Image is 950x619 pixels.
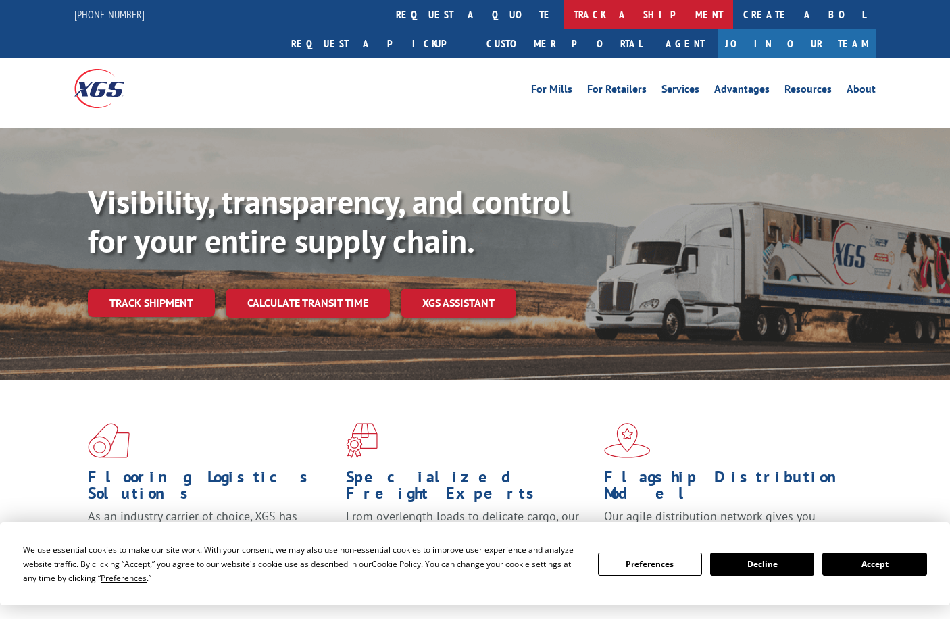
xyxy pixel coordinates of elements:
a: Calculate transit time [226,289,390,318]
img: xgs-icon-total-supply-chain-intelligence-red [88,423,130,458]
img: xgs-icon-focused-on-flooring-red [346,423,378,458]
h1: Flooring Logistics Solutions [88,469,336,508]
a: Agent [652,29,718,58]
span: Our agile distribution network gives you nationwide inventory management on demand. [604,508,816,556]
a: [PHONE_NUMBER] [74,7,145,21]
div: We use essential cookies to make our site work. With your consent, we may also use non-essential ... [23,543,581,585]
a: For Retailers [587,84,647,99]
b: Visibility, transparency, and control for your entire supply chain. [88,180,570,262]
a: Advantages [714,84,770,99]
a: Track shipment [88,289,215,317]
span: As an industry carrier of choice, XGS has brought innovation and dedication to flooring logistics... [88,508,331,556]
a: Resources [784,84,832,99]
span: Cookie Policy [372,558,421,570]
p: From overlength loads to delicate cargo, our experienced staff knows the best way to move your fr... [346,508,594,568]
a: XGS ASSISTANT [401,289,516,318]
a: About [847,84,876,99]
a: Services [661,84,699,99]
a: Customer Portal [476,29,652,58]
a: Join Our Team [718,29,876,58]
a: For Mills [531,84,572,99]
span: Preferences [101,572,147,584]
img: xgs-icon-flagship-distribution-model-red [604,423,651,458]
h1: Flagship Distribution Model [604,469,852,508]
button: Accept [822,553,926,576]
button: Decline [710,553,814,576]
a: Request a pickup [281,29,476,58]
h1: Specialized Freight Experts [346,469,594,508]
button: Preferences [598,553,702,576]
